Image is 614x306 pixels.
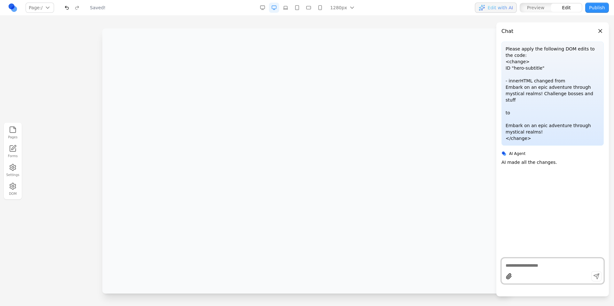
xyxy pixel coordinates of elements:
span: Edit [562,4,571,11]
div: AI Agent [501,151,604,157]
button: Page:/ [26,3,54,13]
p: Please apply the following DOM edits to the code: <change> ID "hero-subtitle" - innerHTML changed... [506,46,600,142]
div: Saved! [90,4,106,11]
button: Desktop Wide [257,3,268,13]
button: Pages [6,125,20,141]
button: Laptop [280,3,291,13]
button: Settings [6,162,20,179]
button: Mobile [315,3,325,13]
p: AI made all the changes. [501,159,557,165]
iframe: Preview [102,28,512,294]
a: Forms [6,143,20,160]
h3: Chat [501,27,513,35]
button: Mobile Landscape [303,3,314,13]
span: Edit with AI [488,4,513,11]
button: Close panel [597,27,604,34]
button: 1280px [327,3,359,13]
button: Tablet [292,3,302,13]
button: Publish [585,3,609,13]
span: Preview [527,4,545,11]
button: Edit with AI [475,3,517,13]
button: Desktop [269,3,279,13]
button: DOM [6,181,20,197]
